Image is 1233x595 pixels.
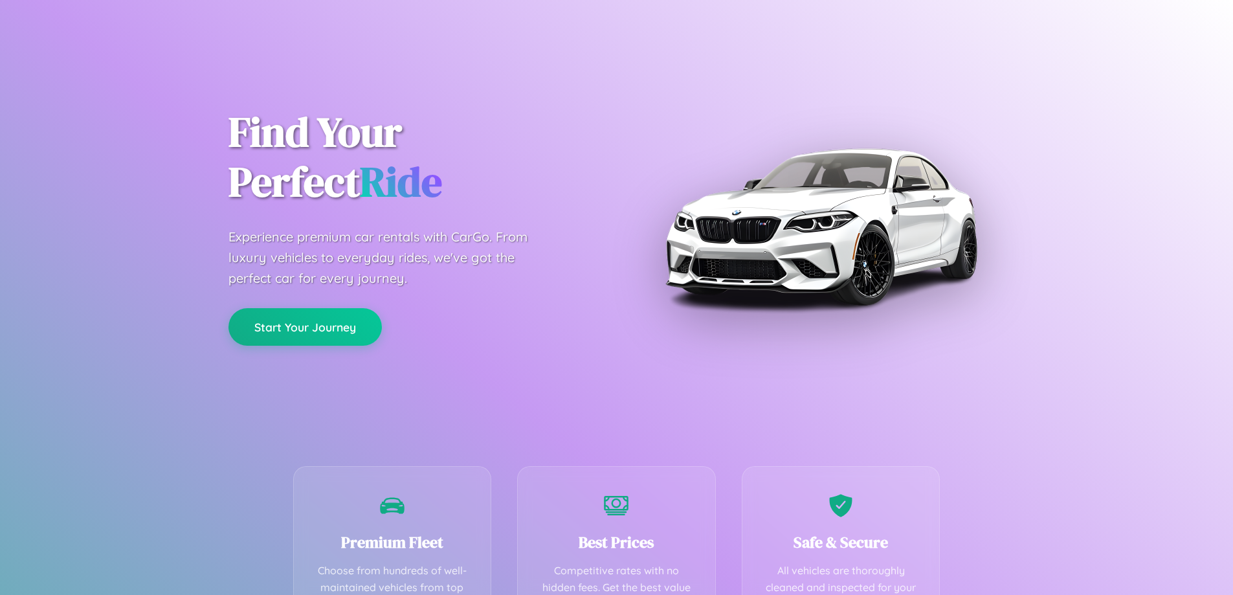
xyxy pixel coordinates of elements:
[228,308,382,346] button: Start Your Journey
[762,532,920,553] h3: Safe & Secure
[313,532,472,553] h3: Premium Fleet
[228,107,597,207] h1: Find Your Perfect
[537,532,696,553] h3: Best Prices
[360,153,442,210] span: Ride
[228,227,552,289] p: Experience premium car rentals with CarGo. From luxury vehicles to everyday rides, we've got the ...
[659,65,983,388] img: Premium BMW car rental vehicle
